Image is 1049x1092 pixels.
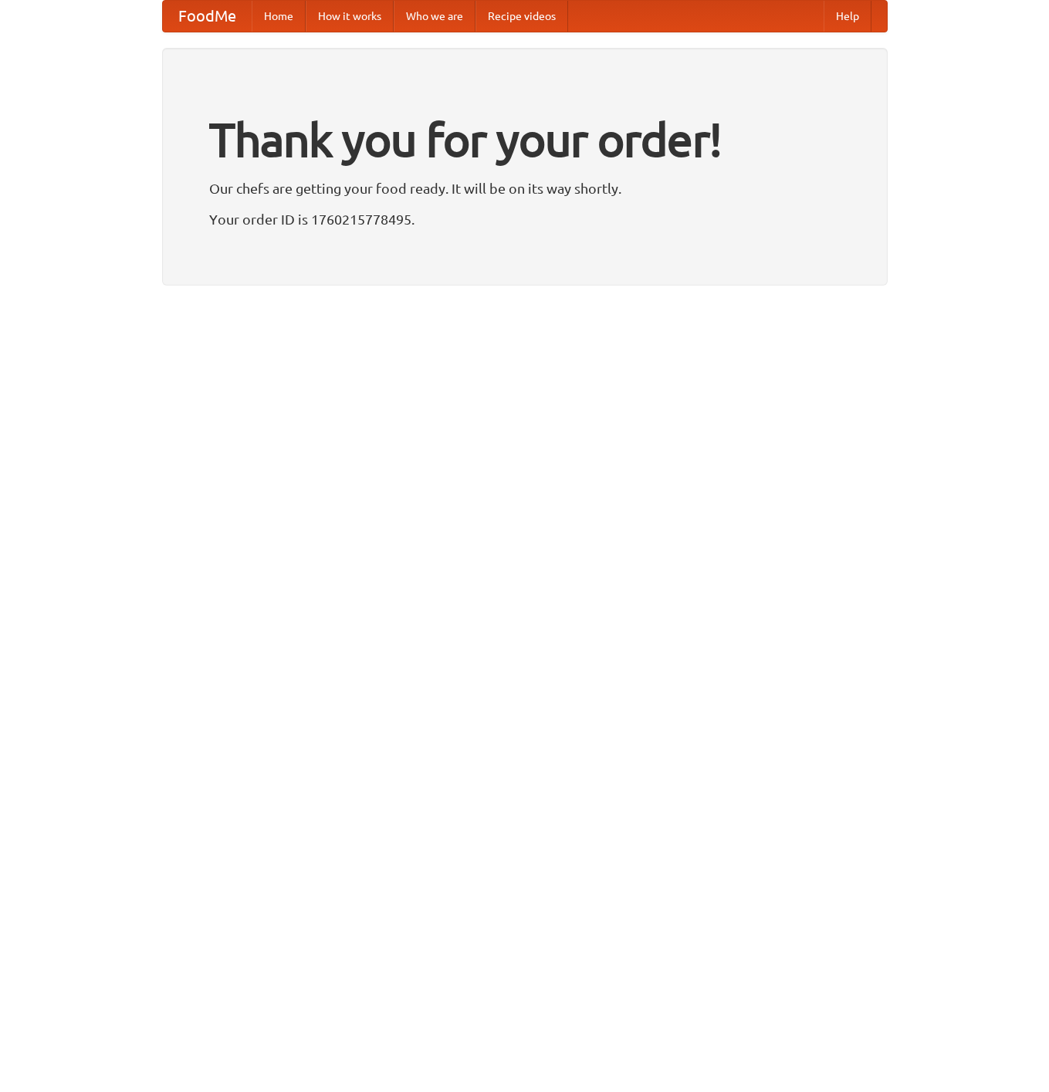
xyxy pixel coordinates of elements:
a: Home [252,1,306,32]
p: Our chefs are getting your food ready. It will be on its way shortly. [209,177,841,200]
a: Recipe videos [475,1,568,32]
h1: Thank you for your order! [209,103,841,177]
a: Help [824,1,871,32]
a: Who we are [394,1,475,32]
a: How it works [306,1,394,32]
p: Your order ID is 1760215778495. [209,208,841,231]
a: FoodMe [163,1,252,32]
